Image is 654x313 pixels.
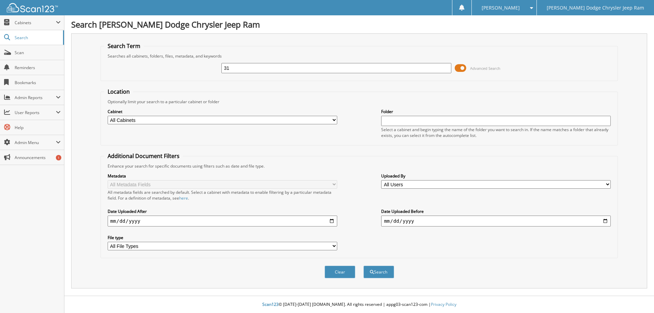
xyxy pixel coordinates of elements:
span: Search [15,35,60,41]
button: Clear [325,266,355,278]
button: Search [363,266,394,278]
div: Searches all cabinets, folders, files, metadata, and keywords [104,53,614,59]
span: [PERSON_NAME] [482,6,520,10]
span: Advanced Search [470,66,500,71]
label: File type [108,235,337,240]
legend: Additional Document Filters [104,152,183,160]
div: © [DATE]-[DATE] [DOMAIN_NAME]. All rights reserved | appg03-scan123-com | [64,296,654,313]
div: Select a cabinet and begin typing the name of the folder you want to search in. If the name match... [381,127,611,138]
input: start [108,216,337,226]
h1: Search [PERSON_NAME] Dodge Chrysler Jeep Ram [71,19,647,30]
legend: Search Term [104,42,144,50]
div: All metadata fields are searched by default. Select a cabinet with metadata to enable filtering b... [108,189,337,201]
span: User Reports [15,110,56,115]
iframe: Chat Widget [620,280,654,313]
span: Reminders [15,65,61,71]
label: Date Uploaded After [108,208,337,214]
label: Metadata [108,173,337,179]
legend: Location [104,88,133,95]
label: Uploaded By [381,173,611,179]
label: Date Uploaded Before [381,208,611,214]
span: Help [15,125,61,130]
img: scan123-logo-white.svg [7,3,58,12]
span: Admin Reports [15,95,56,100]
span: Cabinets [15,20,56,26]
a: Privacy Policy [431,301,456,307]
span: Scan [15,50,61,56]
span: Admin Menu [15,140,56,145]
span: Announcements [15,155,61,160]
label: Cabinet [108,109,337,114]
a: here [179,195,188,201]
div: 1 [56,155,61,160]
span: Scan123 [262,301,279,307]
div: Enhance your search for specific documents using filters such as date and file type. [104,163,614,169]
input: end [381,216,611,226]
span: [PERSON_NAME] Dodge Chrysler Jeep Ram [547,6,644,10]
label: Folder [381,109,611,114]
div: Optionally limit your search to a particular cabinet or folder [104,99,614,105]
span: Bookmarks [15,80,61,85]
